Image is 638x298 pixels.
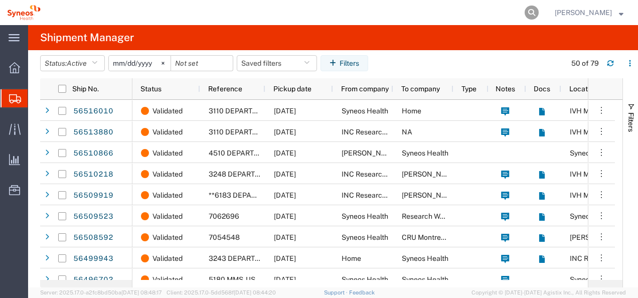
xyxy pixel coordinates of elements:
span: 08/15/2025 [274,275,296,283]
span: Validated [152,100,183,121]
span: Validated [152,142,183,164]
span: **6183 DEPARTMENTAL EXPENSE [209,191,323,199]
span: To company [401,85,440,93]
span: Copyright © [DATE]-[DATE] Agistix Inc., All Rights Reserved [471,288,626,297]
span: Syneos Health [402,254,448,262]
span: 08/21/2025 [274,107,296,115]
span: 5180 MMS-US-Lilly-Zepbound-FRM [209,275,323,283]
span: Validated [152,248,183,269]
span: 3110 DEPARTMENTAL EXPENSE [209,128,315,136]
span: [DATE] 08:44:20 [234,289,276,295]
button: Status:Active [40,55,105,71]
span: Olivia Hutsell [342,149,399,157]
img: logo [7,5,41,20]
a: Feedback [349,289,375,295]
span: 08/20/2025 [274,170,296,178]
span: Server: 2025.17.0-a2fc8bd50ba [40,289,162,295]
span: Type [461,85,476,93]
a: 56509523 [73,209,114,225]
a: 56516010 [73,103,114,119]
span: Home [342,254,361,262]
span: 4510 DEPARTMENTAL EXPENSE [209,149,317,157]
span: 08/20/2025 [274,191,296,199]
button: Filters [321,55,368,71]
a: 56513880 [73,124,114,140]
button: [PERSON_NAME] [554,7,624,19]
span: Ship No. [72,85,99,93]
span: 08/15/2025 [274,149,296,157]
span: Docs [534,85,550,93]
div: 50 of 79 [571,58,599,69]
a: 56508592 [73,230,114,246]
span: Validated [152,121,183,142]
span: Syneos Health [342,275,388,283]
span: Filters [627,112,635,132]
span: Syneos Health [342,212,388,220]
button: Saved filters [237,55,317,71]
input: Not set [171,56,233,71]
input: Not set [109,56,171,71]
span: 3248 DEPARTMENTAL EXPENSE [209,170,318,178]
span: Pickup date [273,85,311,93]
span: 7054548 [209,233,240,241]
span: Mohit Kapoor [555,7,612,18]
a: 56496702 [73,272,114,288]
span: Client: 2025.17.0-5dd568f [167,289,276,295]
span: Reference [208,85,242,93]
span: Home [402,107,421,115]
span: INC Research Clin Svcs Mexico [342,128,491,136]
a: Support [324,289,349,295]
span: INC Research Clin Svcs Mexico [342,170,491,178]
span: [DATE] 08:48:17 [121,289,162,295]
span: 08/20/2025 [274,233,296,241]
span: Daniel Medina Gómez [402,191,518,199]
span: 7062696 [209,212,239,220]
a: 56510866 [73,145,114,162]
span: Notes [496,85,515,93]
a: 56499943 [73,251,114,267]
span: Validated [152,206,183,227]
h4: Shipment Manager [40,25,134,50]
span: Active [67,59,87,67]
span: 08/15/2025 [274,254,296,262]
span: Validated [152,164,183,185]
span: INC Research Clin Svcs Mexico [342,191,491,199]
span: Validated [152,227,183,248]
span: NA [402,128,412,136]
a: 56510218 [73,167,114,183]
span: 08/20/2025 [274,128,296,136]
a: 56509919 [73,188,114,204]
span: Syneos Health [342,107,388,115]
span: From company [341,85,389,93]
span: Validated [152,185,183,206]
span: Status [140,85,162,93]
span: Syneos Health [402,275,448,283]
span: Syneos Health [402,149,448,157]
span: Daniel Medina Gómez [402,170,518,178]
span: 08/15/2025 [274,212,296,220]
span: Research Works INC. [402,212,469,220]
span: Validated [152,269,183,290]
span: Syneos Health [342,233,388,241]
span: Location [569,85,597,93]
span: CRU Montreal Neurological Institution, Nuerology [402,233,561,241]
span: 3110 DEPARTMENTAL EXPENSE [209,107,315,115]
span: 3243 DEPARTMENTAL EXPENSE [209,254,318,262]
